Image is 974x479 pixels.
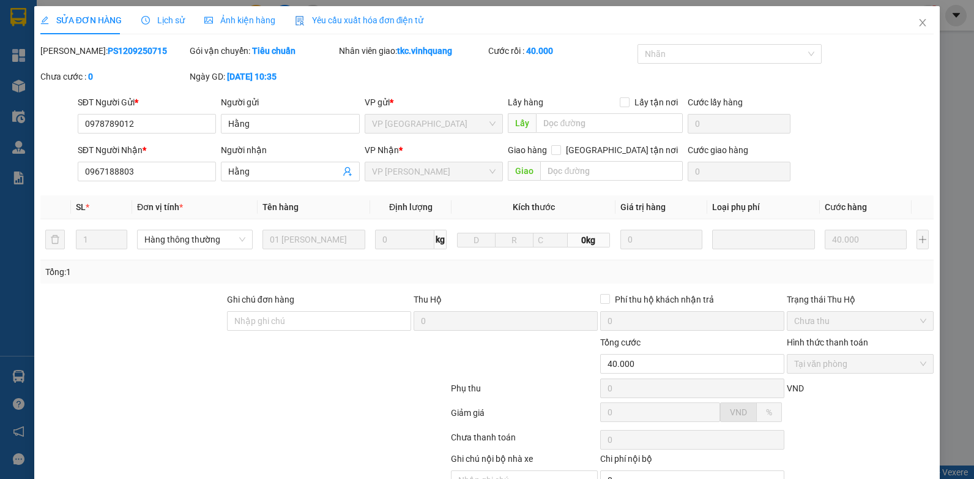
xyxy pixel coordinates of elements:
[825,202,867,212] span: Cước hàng
[600,338,641,347] span: Tổng cước
[372,162,496,181] span: VP Trần Khát Chân
[610,293,719,306] span: Phí thu hộ khách nhận trả
[688,97,743,107] label: Cước lấy hàng
[450,431,599,452] div: Chưa thanh toán
[88,72,93,81] b: 0
[620,230,702,249] input: 0
[434,230,447,249] span: kg
[414,295,442,304] span: Thu Hộ
[397,46,452,56] b: tkc.vinhquang
[227,295,294,304] label: Ghi chú đơn hàng
[513,202,555,212] span: Kích thước
[389,202,433,212] span: Định lượng
[766,407,772,417] span: %
[252,46,296,56] b: Tiêu chuẩn
[707,195,820,219] th: Loại phụ phí
[526,46,553,56] b: 40.000
[450,382,599,403] div: Phụ thu
[450,406,599,428] div: Giảm giá
[343,167,352,176] span: user-add
[457,233,496,247] input: D
[45,230,65,249] button: delete
[141,16,150,25] span: clock-circle
[787,293,934,306] div: Trạng thái Thu Hộ
[108,46,167,56] b: PS1209250715
[372,115,496,133] span: VP PHÚ SƠN
[76,202,86,212] span: SL
[45,265,377,279] div: Tổng: 1
[78,143,217,157] div: SĐT Người Nhận
[262,230,365,249] input: VD: Bàn, Ghế
[221,96,360,109] div: Người gửi
[568,233,610,247] span: 0kg
[40,70,187,83] div: Chưa cước :
[365,96,504,109] div: VP gửi
[825,230,907,249] input: 0
[488,44,635,58] div: Cước rồi :
[787,383,804,393] span: VND
[295,16,305,26] img: icon
[221,143,360,157] div: Người nhận
[227,311,411,331] input: Ghi chú đơn hàng
[794,355,926,373] span: Tại văn phòng
[204,16,213,25] span: picture
[794,312,926,330] span: Chưa thu
[451,452,598,470] div: Ghi chú nội bộ nhà xe
[365,145,399,155] span: VP Nhận
[508,161,540,181] span: Giao
[144,230,245,249] span: Hàng thông thường
[630,96,683,109] span: Lấy tận nơi
[688,145,748,155] label: Cước giao hàng
[600,452,784,470] div: Chi phí nội bộ
[190,44,336,58] div: Gói vận chuyển:
[787,338,868,347] label: Hình thức thanh toán
[295,15,424,25] span: Yêu cầu xuất hóa đơn điện tử
[40,15,122,25] span: SỬA ĐƠN HÀNG
[78,96,217,109] div: SĐT Người Gửi
[40,16,49,25] span: edit
[688,162,790,181] input: Cước giao hàng
[561,143,683,157] span: [GEOGRAPHIC_DATA] tận nơi
[730,407,747,417] span: VND
[918,18,928,28] span: close
[905,6,940,40] button: Close
[204,15,275,25] span: Ảnh kiện hàng
[536,113,682,133] input: Dọc đường
[141,15,185,25] span: Lịch sử
[508,145,547,155] span: Giao hàng
[339,44,486,58] div: Nhân viên giao:
[688,114,790,134] input: Cước lấy hàng
[262,202,299,212] span: Tên hàng
[540,161,682,181] input: Dọc đường
[533,233,568,247] input: C
[40,44,187,58] div: [PERSON_NAME]:
[137,202,183,212] span: Đơn vị tính
[508,97,543,107] span: Lấy hàng
[190,70,336,83] div: Ngày GD:
[916,230,929,249] button: plus
[495,233,533,247] input: R
[620,202,666,212] span: Giá trị hàng
[227,72,277,81] b: [DATE] 10:35
[508,113,536,133] span: Lấy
